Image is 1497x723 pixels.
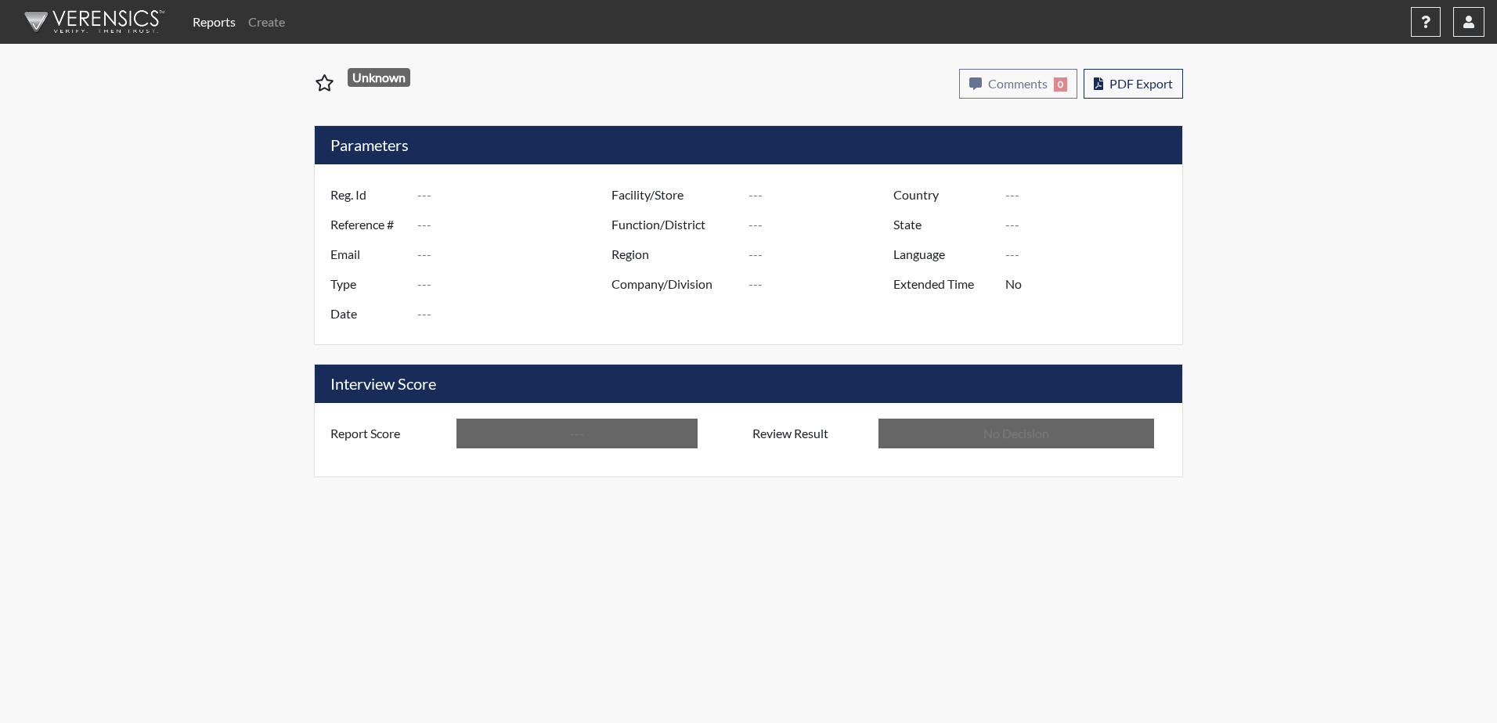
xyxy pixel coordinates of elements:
[319,419,456,448] label: Report Score
[319,210,417,239] label: Reference #
[319,180,417,210] label: Reg. Id
[319,299,417,329] label: Date
[315,365,1182,403] h5: Interview Score
[959,69,1077,99] button: Comments0
[878,419,1154,448] input: No Decision
[748,269,897,299] input: ---
[741,419,878,448] label: Review Result
[600,210,748,239] label: Function/District
[600,239,748,269] label: Region
[417,299,615,329] input: ---
[417,239,615,269] input: ---
[748,239,897,269] input: ---
[748,180,897,210] input: ---
[882,180,1005,210] label: Country
[1005,269,1178,299] input: ---
[1005,239,1178,269] input: ---
[417,269,615,299] input: ---
[882,239,1005,269] label: Language
[319,239,417,269] label: Email
[600,180,748,210] label: Facility/Store
[1084,69,1183,99] button: PDF Export
[1005,210,1178,239] input: ---
[348,68,411,87] span: Unknown
[1054,77,1067,92] span: 0
[315,126,1182,164] h5: Parameters
[748,210,897,239] input: ---
[417,180,615,210] input: ---
[319,269,417,299] label: Type
[882,269,1005,299] label: Extended Time
[882,210,1005,239] label: State
[186,6,242,38] a: Reports
[456,419,698,448] input: ---
[988,76,1048,91] span: Comments
[1005,180,1178,210] input: ---
[242,6,291,38] a: Create
[417,210,615,239] input: ---
[600,269,748,299] label: Company/Division
[1109,76,1173,91] span: PDF Export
